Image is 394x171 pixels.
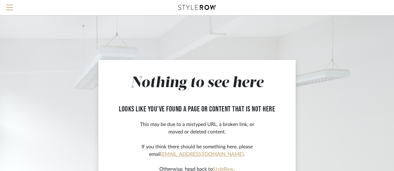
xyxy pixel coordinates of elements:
[111,121,283,136] p: This may be due to a mistyped URL, a broken link, or moved or deleted content.
[111,74,283,92] h1: Nothing to see here
[111,105,283,114] h2: looks like you’ve found a page or content that is not here
[111,143,283,158] p: If you think there should be something here, please email .
[161,152,244,157] a: [EMAIL_ADDRESS][DOMAIN_NAME]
